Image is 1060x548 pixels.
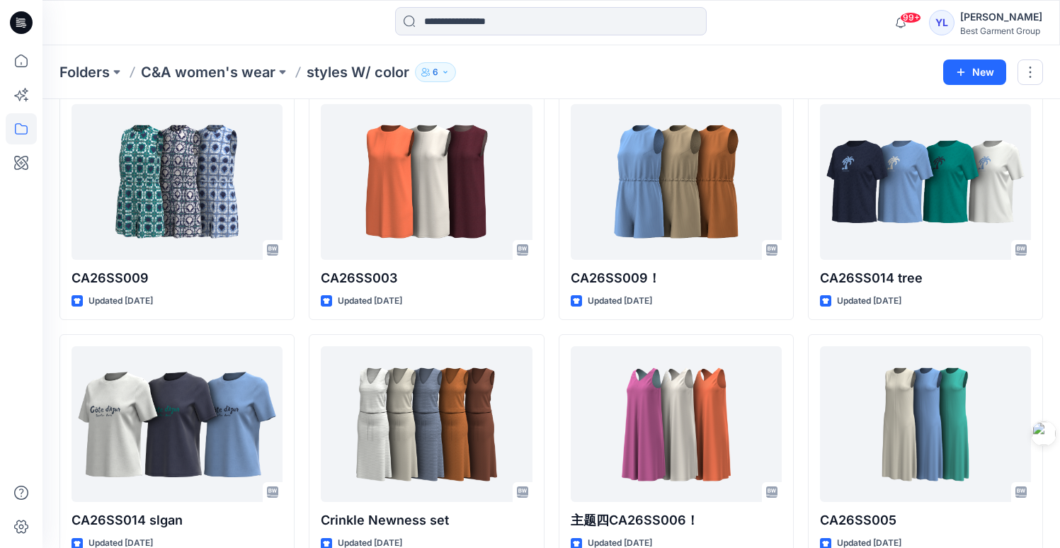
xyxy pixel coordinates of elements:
[571,346,782,502] a: 主题四CA26SS006！
[141,62,275,82] a: C&A women's wear
[415,62,456,82] button: 6
[321,510,532,530] p: Crinkle Newness set
[338,294,402,309] p: Updated [DATE]
[960,25,1042,36] div: Best Garment Group
[72,268,283,288] p: CA26SS009
[820,346,1031,502] a: CA26SS005
[59,62,110,82] a: Folders
[89,294,153,309] p: Updated [DATE]
[321,104,532,260] a: CA26SS003
[820,510,1031,530] p: CA26SS005
[72,104,283,260] a: CA26SS009
[837,294,901,309] p: Updated [DATE]
[820,268,1031,288] p: CA26SS014 tree
[943,59,1006,85] button: New
[571,268,782,288] p: CA26SS009！
[72,346,283,502] a: CA26SS014 slgan
[307,62,409,82] p: styles W/ color
[900,12,921,23] span: 99+
[588,294,652,309] p: Updated [DATE]
[321,346,532,502] a: Crinkle Newness set
[571,510,782,530] p: 主题四CA26SS006！
[820,104,1031,260] a: CA26SS014 tree
[72,510,283,530] p: CA26SS014 slgan
[433,64,438,80] p: 6
[929,10,954,35] div: YL
[571,104,782,260] a: CA26SS009！
[960,8,1042,25] div: [PERSON_NAME]
[321,268,532,288] p: CA26SS003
